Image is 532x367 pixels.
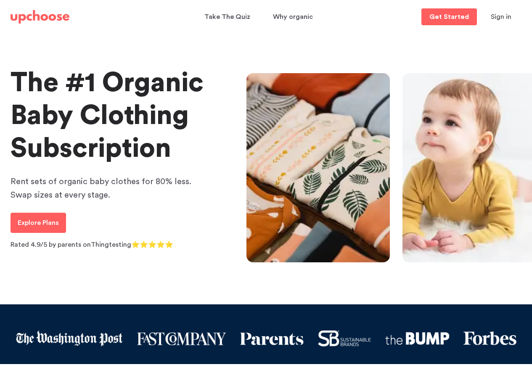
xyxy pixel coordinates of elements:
[429,13,469,20] p: Get Started
[11,175,212,202] p: Rent sets of organic baby clothes for 80% less. Swap sizes at every stage.
[11,8,69,26] a: UpChoose
[273,9,315,25] a: Why organic
[421,8,477,25] a: Get Started
[480,8,522,25] button: Sign in
[11,213,66,233] a: Explore Plans
[204,9,253,25] a: Take The Quiz
[11,69,204,162] span: The #1 Organic Baby Clothing Subscription
[318,330,371,347] img: Sustainable brands logo
[240,331,304,346] img: Parents logo
[136,331,226,346] img: logo fast company
[11,10,69,24] img: UpChoose
[18,218,59,228] p: Explore Plans
[204,10,250,24] p: Take The Quiz
[463,331,517,346] img: Forbes logo
[491,13,511,20] span: Sign in
[15,330,123,347] img: Washington post logo
[11,241,91,248] span: Rated 4.9/5 by parents on
[131,241,173,248] span: ⭐⭐⭐⭐⭐
[91,241,131,248] a: Thingtesting
[246,73,390,262] img: Gorgeous organic baby clothes with intricate prints and designs, neatly folded on a table
[273,9,313,25] span: Why organic
[385,332,450,345] img: the Bump logo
